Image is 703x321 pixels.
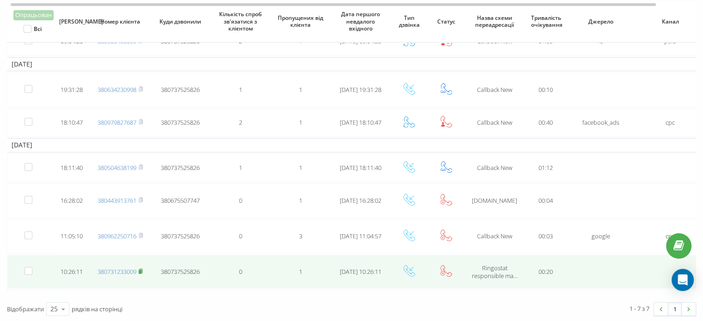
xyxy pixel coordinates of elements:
a: 1 [668,303,682,315]
td: google [566,219,636,253]
a: 380979827687 [98,118,136,127]
td: Сallback New [465,154,525,182]
span: Пропущених від клієнта [278,14,324,29]
span: 1 [299,85,302,94]
span: 380737525826 [161,232,200,240]
span: Куди дзвонили [158,18,203,25]
span: [DATE] 11:04:57 [340,232,381,240]
td: 18:10:47 [53,109,90,136]
td: 01:12 [525,154,566,182]
span: 1 [239,164,242,172]
td: 10:26:11 [53,255,90,289]
span: Тривалість очікування [531,14,560,29]
span: Тип дзвінка [397,14,422,29]
td: 00:10 [525,73,566,107]
span: Номер клієнта [98,18,143,25]
td: Сallback New [465,73,525,107]
a: 380962250716 [98,232,136,240]
span: 1 [299,267,302,276]
span: 380737525826 [161,267,200,276]
span: 2 [239,118,242,127]
span: 0 [239,232,242,240]
a: 380443913761 [98,196,136,205]
span: Дата першого невдалого вхідного [338,11,384,32]
span: 380675507747 [161,196,200,205]
div: Open Intercom Messenger [672,269,694,291]
a: 380731233009 [98,267,136,276]
span: [DATE] 16:28:02 [340,196,381,205]
span: 3 [299,232,302,240]
td: 19:31:28 [53,73,90,107]
span: [DATE] 19:31:28 [340,85,381,94]
span: Статус [434,18,458,25]
span: 380737525826 [161,85,200,94]
td: 18:11:40 [53,154,90,182]
span: 1 [299,118,302,127]
td: Сallback New [465,109,525,136]
td: [DOMAIN_NAME] [465,184,525,218]
span: [DATE] 10:26:11 [340,267,381,276]
td: 00:40 [525,109,566,136]
span: 1 [299,164,302,172]
div: 1 - 7 з 7 [630,304,649,313]
span: Кількість спроб зв'язатися з клієнтом [218,11,263,32]
a: 380504638199 [98,164,136,172]
span: Ringostat responsible ma... [472,264,518,280]
label: Всі [24,25,42,33]
td: 11:05:10 [53,219,90,253]
span: [DATE] 18:10:47 [340,118,381,127]
td: 16:28:02 [53,184,90,218]
span: Назва схеми переадресації [472,14,518,29]
div: 25 [50,304,58,314]
span: 380737525826 [161,118,200,127]
span: 380737525826 [161,164,200,172]
span: Канал [643,18,697,25]
td: 00:03 [525,219,566,253]
span: [DATE] 18:11:40 [340,164,381,172]
span: [PERSON_NAME] [59,18,84,25]
td: facebook_ads [566,109,636,136]
span: рядків на сторінці [72,305,122,313]
td: 00:20 [525,255,566,289]
span: 0 [239,267,242,276]
td: Сallback New [465,219,525,253]
span: 1 [299,196,302,205]
span: 0 [239,196,242,205]
td: 00:04 [525,184,566,218]
span: Відображати [7,305,44,313]
span: 1 [239,85,242,94]
span: Джерело [574,18,628,25]
a: 380634230998 [98,85,136,94]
